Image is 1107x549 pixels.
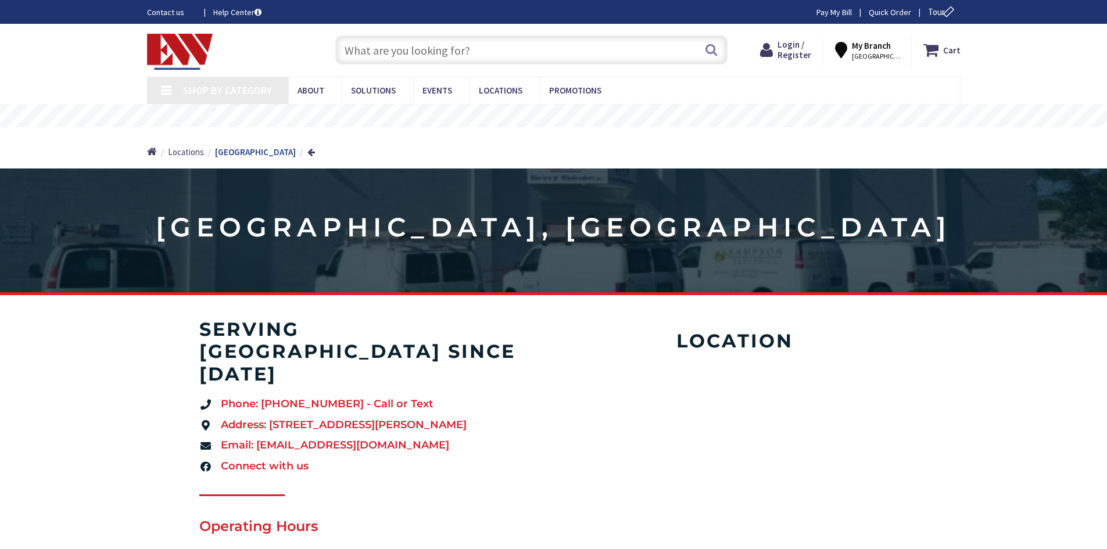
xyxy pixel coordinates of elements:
[168,146,204,158] a: Locations
[168,146,204,157] span: Locations
[835,40,900,60] div: My Branch [GEOGRAPHIC_DATA], [GEOGRAPHIC_DATA]
[298,85,324,96] span: About
[778,39,811,60] span: Login / Register
[199,516,542,536] h2: Operating Hours
[549,85,601,96] span: Promotions
[943,40,961,60] strong: Cart
[816,6,852,18] a: Pay My Bill
[199,438,542,453] a: Email: [EMAIL_ADDRESS][DOMAIN_NAME]
[218,438,449,453] span: Email: [EMAIL_ADDRESS][DOMAIN_NAME]
[335,35,728,64] input: What are you looking for?
[218,459,309,474] span: Connect with us
[869,6,911,18] a: Quick Order
[422,85,452,96] span: Events
[199,418,542,433] a: Address: [STREET_ADDRESS][PERSON_NAME]
[218,397,434,412] span: Phone: [PHONE_NUMBER] - Call or Text
[576,330,894,352] h4: Location
[147,34,213,70] img: Electrical Wholesalers, Inc.
[215,146,296,157] strong: [GEOGRAPHIC_DATA]
[928,6,958,17] span: Tour
[760,40,811,60] a: Login / Register
[199,318,542,385] h4: serving [GEOGRAPHIC_DATA] since [DATE]
[199,397,542,412] a: Phone: [PHONE_NUMBER] - Call or Text
[147,6,195,18] a: Contact us
[923,40,961,60] a: Cart
[183,84,272,97] span: Shop By Category
[852,40,891,51] strong: My Branch
[351,85,396,96] span: Solutions
[479,85,522,96] span: Locations
[213,6,261,18] a: Help Center
[199,459,542,474] a: Connect with us
[448,110,661,123] rs-layer: Free Same Day Pickup at 19 Locations
[852,52,901,61] span: [GEOGRAPHIC_DATA], [GEOGRAPHIC_DATA]
[218,418,467,433] span: Address: [STREET_ADDRESS][PERSON_NAME]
